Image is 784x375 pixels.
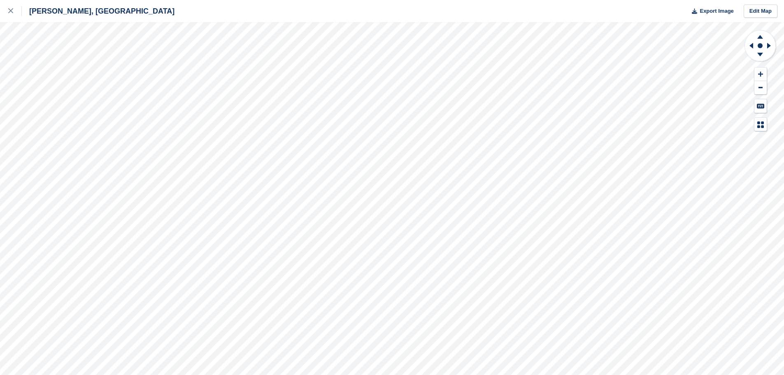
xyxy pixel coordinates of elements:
button: Export Image [687,5,734,18]
button: Keyboard Shortcuts [754,99,767,113]
button: Zoom Out [754,81,767,95]
a: Edit Map [744,5,777,18]
span: Export Image [700,7,733,15]
button: Map Legend [754,118,767,131]
button: Zoom In [754,68,767,81]
div: [PERSON_NAME], [GEOGRAPHIC_DATA] [22,6,174,16]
